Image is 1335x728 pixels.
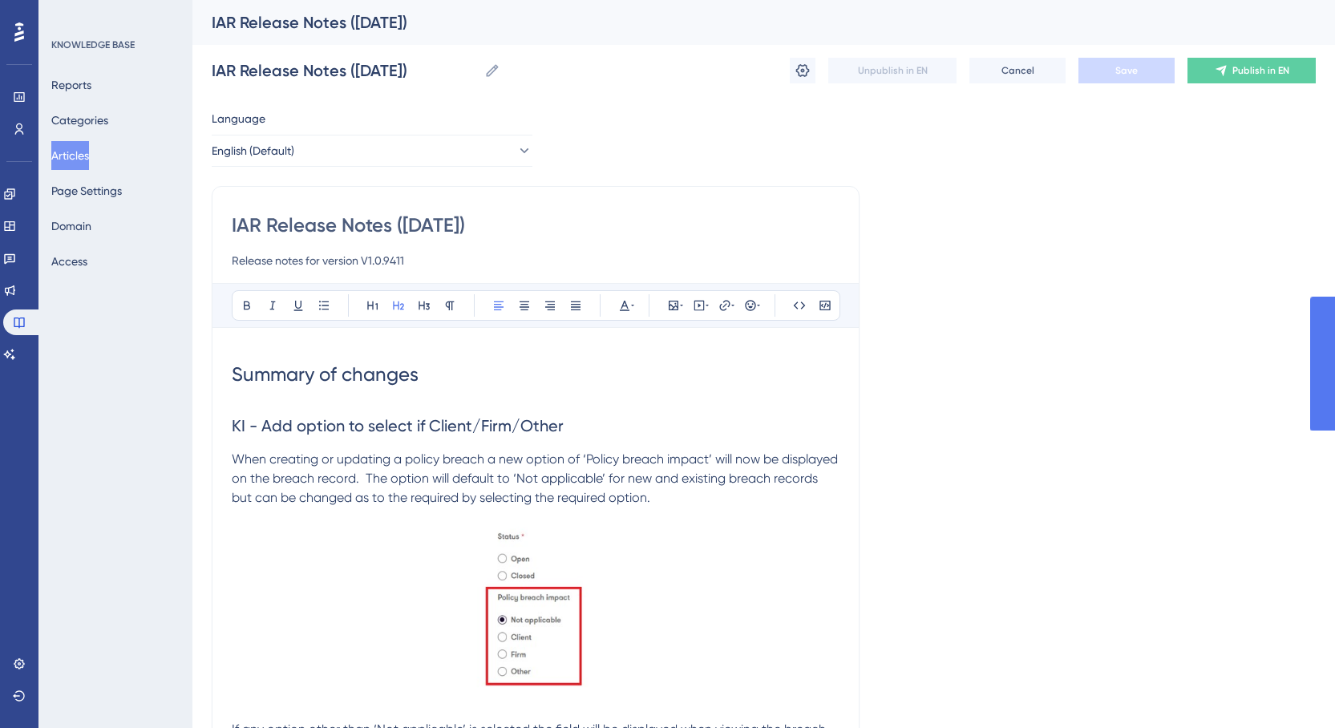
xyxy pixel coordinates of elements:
span: KI - Add option to select if Client/Firm/Other [232,416,564,435]
span: Publish in EN [1232,64,1289,77]
span: English (Default) [212,141,294,160]
iframe: UserGuiding AI Assistant Launcher [1268,665,1316,713]
input: Article Title [232,212,839,238]
span: Save [1115,64,1138,77]
div: IAR Release Notes ([DATE]) [212,11,1276,34]
span: Language [212,109,265,128]
button: Reports [51,71,91,99]
button: Categories [51,106,108,135]
span: Summary of changes [232,363,419,386]
span: When creating or updating a policy breach a new option of ‘Policy breach impact’ will now be disp... [232,451,841,505]
button: Articles [51,141,89,170]
span: Unpublish in EN [858,64,928,77]
span: Cancel [1001,64,1034,77]
button: Page Settings [51,176,122,205]
input: Article Name [212,59,478,82]
button: Save [1078,58,1175,83]
button: Access [51,247,87,276]
button: Publish in EN [1187,58,1316,83]
button: Unpublish in EN [828,58,957,83]
button: English (Default) [212,135,532,167]
button: Cancel [969,58,1066,83]
input: Article Description [232,251,839,270]
button: Domain [51,212,91,241]
div: KNOWLEDGE BASE [51,38,135,51]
